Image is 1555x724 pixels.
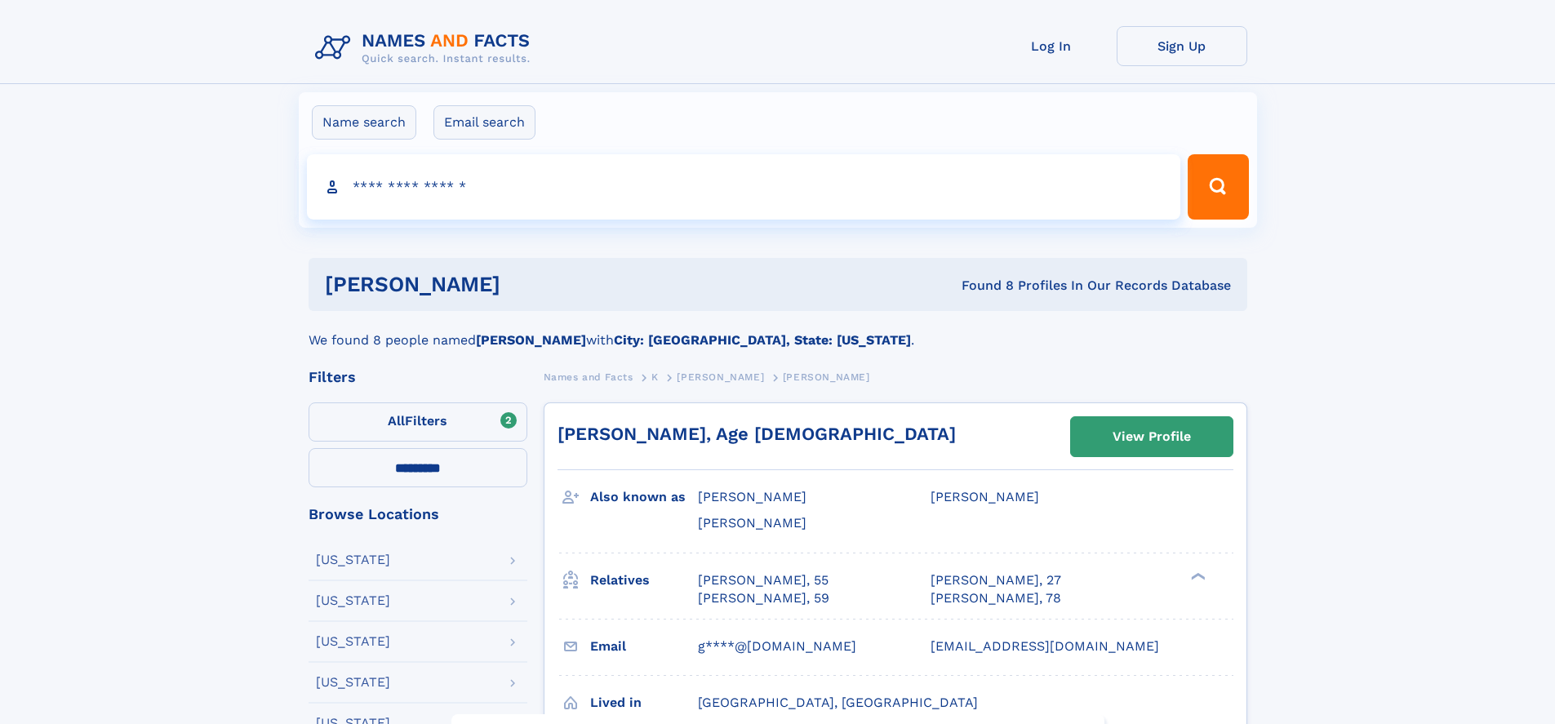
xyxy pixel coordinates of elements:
a: [PERSON_NAME], Age [DEMOGRAPHIC_DATA] [558,424,956,444]
span: All [388,413,405,429]
b: City: [GEOGRAPHIC_DATA], State: [US_STATE] [614,332,911,348]
h3: Lived in [590,689,698,717]
div: [US_STATE] [316,676,390,689]
div: Browse Locations [309,507,527,522]
div: Found 8 Profiles In Our Records Database [731,277,1231,295]
a: K [651,366,659,387]
b: [PERSON_NAME] [476,332,586,348]
span: [PERSON_NAME] [698,515,806,531]
input: search input [307,154,1181,220]
span: [PERSON_NAME] [783,371,870,383]
span: K [651,371,659,383]
a: [PERSON_NAME], 27 [931,571,1061,589]
label: Email search [433,105,535,140]
span: [PERSON_NAME] [677,371,764,383]
h3: Relatives [590,566,698,594]
h3: Also known as [590,483,698,511]
span: [EMAIL_ADDRESS][DOMAIN_NAME] [931,638,1159,654]
label: Filters [309,402,527,442]
span: [PERSON_NAME] [698,489,806,504]
div: [US_STATE] [316,635,390,648]
div: Filters [309,370,527,384]
div: [US_STATE] [316,594,390,607]
a: Log In [986,26,1117,66]
div: We found 8 people named with . [309,311,1247,350]
div: View Profile [1113,418,1191,455]
a: Names and Facts [544,366,633,387]
a: [PERSON_NAME], 78 [931,589,1061,607]
a: View Profile [1071,417,1233,456]
div: ❯ [1187,571,1206,581]
span: [PERSON_NAME] [931,489,1039,504]
button: Search Button [1188,154,1248,220]
a: [PERSON_NAME], 59 [698,589,829,607]
div: [US_STATE] [316,553,390,566]
a: [PERSON_NAME] [677,366,764,387]
span: [GEOGRAPHIC_DATA], [GEOGRAPHIC_DATA] [698,695,978,710]
h3: Email [590,633,698,660]
label: Name search [312,105,416,140]
a: [PERSON_NAME], 55 [698,571,829,589]
h1: [PERSON_NAME] [325,274,731,295]
a: Sign Up [1117,26,1247,66]
img: Logo Names and Facts [309,26,544,70]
